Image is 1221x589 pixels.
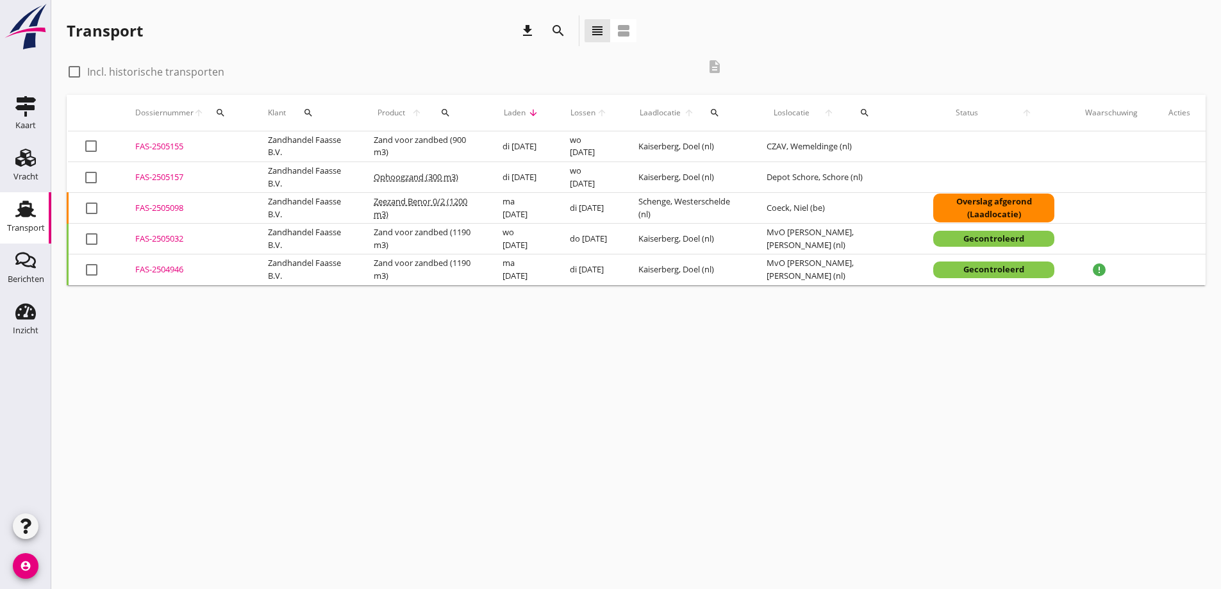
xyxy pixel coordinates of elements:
[487,254,554,285] td: ma [DATE]
[933,261,1054,278] div: Gecontroleerd
[13,172,38,181] div: Vracht
[135,263,237,276] div: FAS-2504946
[751,224,918,254] td: MvO [PERSON_NAME], [PERSON_NAME] (nl)
[253,254,358,285] td: Zandhandel Faasse B.V.
[751,193,918,224] td: Coeck, Niel (be)
[520,23,535,38] i: download
[253,224,358,254] td: Zandhandel Faasse B.V.
[616,23,631,38] i: view_agenda
[623,131,752,162] td: Kaiserberg, Doel (nl)
[933,194,1054,222] div: Overslag afgerond (Laadlocatie)
[623,224,752,254] td: Kaiserberg, Doel (nl)
[933,107,1000,119] span: Status
[135,233,237,245] div: FAS-2505032
[440,108,451,118] i: search
[13,553,38,579] i: account_circle
[15,121,36,129] div: Kaart
[487,162,554,193] td: di [DATE]
[1092,262,1107,278] i: error
[87,65,224,78] label: Incl. historische transporten
[487,224,554,254] td: wo [DATE]
[623,162,752,193] td: Kaiserberg, Doel (nl)
[215,108,226,118] i: search
[503,107,527,119] span: Laden
[590,23,605,38] i: view_headline
[551,23,566,38] i: search
[374,107,408,119] span: Product
[8,275,44,283] div: Berichten
[253,131,358,162] td: Zandhandel Faasse B.V.
[3,3,49,51] img: logo-small.a267ee39.svg
[194,108,204,118] i: arrow_upward
[527,108,540,118] i: arrow_downward
[268,97,343,128] div: Klant
[374,171,458,183] span: Ophoogzand (300 m3)
[710,108,720,118] i: search
[7,224,45,232] div: Transport
[135,107,194,119] span: Dossiernummer
[638,107,683,119] span: Laadlocatie
[358,224,487,254] td: Zand voor zandbed (1190 m3)
[13,326,38,335] div: Inzicht
[933,231,1054,247] div: Gecontroleerd
[554,193,622,224] td: di [DATE]
[135,140,237,153] div: FAS-2505155
[751,131,918,162] td: CZAV, Wemeldinge (nl)
[253,193,358,224] td: Zandhandel Faasse B.V.
[303,108,313,118] i: search
[487,193,554,224] td: ma [DATE]
[623,193,752,224] td: Schenge, Westerschelde (nl)
[554,131,622,162] td: wo [DATE]
[683,108,696,118] i: arrow_upward
[487,131,554,162] td: di [DATE]
[358,254,487,285] td: Zand voor zandbed (1190 m3)
[408,108,425,118] i: arrow_upward
[1000,108,1054,118] i: arrow_upward
[67,21,143,41] div: Transport
[767,107,817,119] span: Loslocatie
[1085,107,1138,119] div: Waarschuwing
[554,224,622,254] td: do [DATE]
[358,131,487,162] td: Zand voor zandbed (900 m3)
[623,254,752,285] td: Kaiserberg, Doel (nl)
[554,162,622,193] td: wo [DATE]
[554,254,622,285] td: di [DATE]
[1168,107,1190,119] div: Acties
[751,162,918,193] td: Depot Schore, Schore (nl)
[817,108,841,118] i: arrow_upward
[135,202,237,215] div: FAS-2505098
[374,195,467,220] span: Zeezand Benor 0/2 (1200 m3)
[596,108,608,118] i: arrow_upward
[860,108,870,118] i: search
[751,254,918,285] td: MvO [PERSON_NAME], [PERSON_NAME] (nl)
[570,107,596,119] span: Lossen
[135,171,237,184] div: FAS-2505157
[253,162,358,193] td: Zandhandel Faasse B.V.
